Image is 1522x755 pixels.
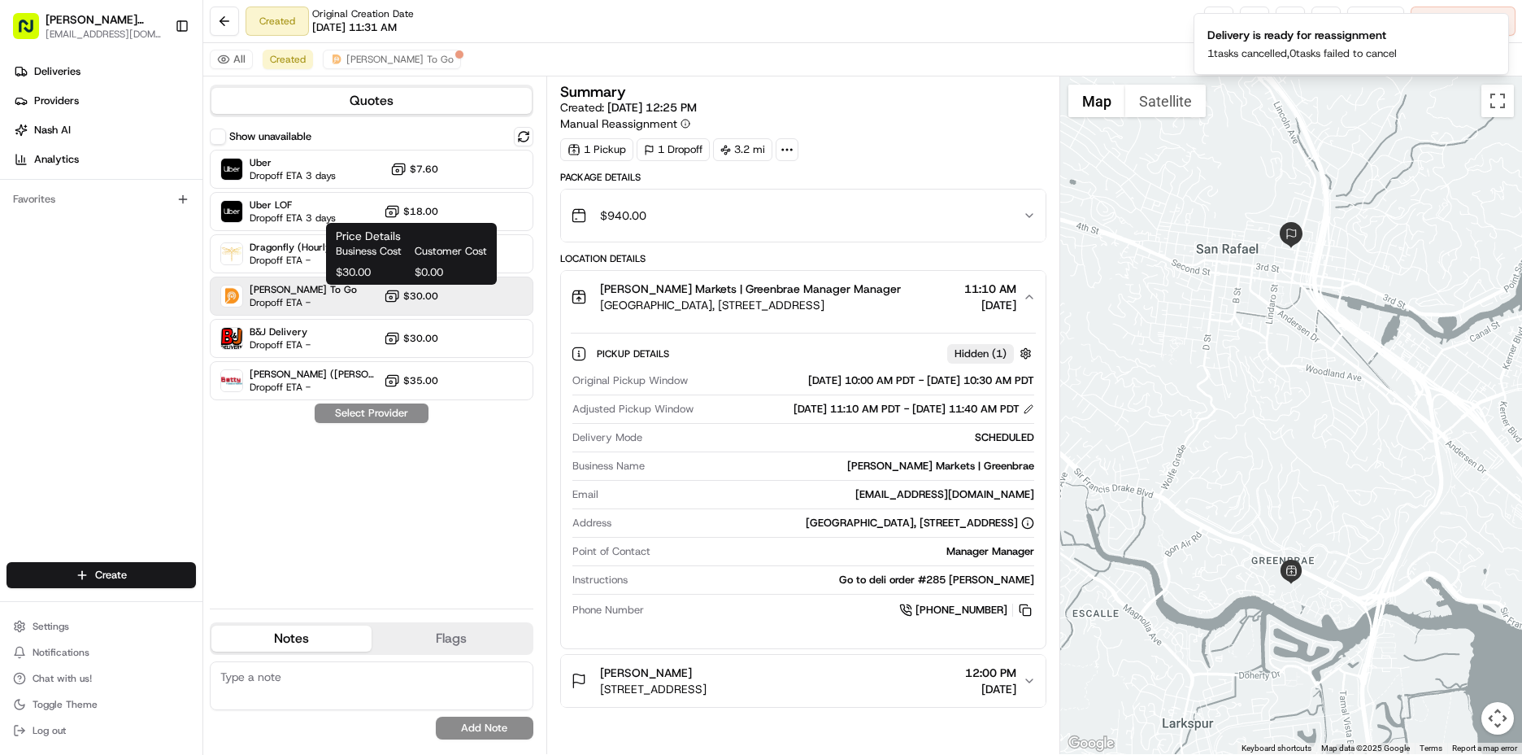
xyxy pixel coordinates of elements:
[16,65,296,91] p: Welcome 👋
[560,138,633,161] div: 1 Pickup
[16,281,42,307] img: Liam S.
[1481,702,1514,735] button: Map camera controls
[46,11,162,28] button: [PERSON_NAME] Markets
[34,152,79,167] span: Analytics
[270,53,306,66] span: Created
[390,161,438,177] button: $7.60
[7,146,202,172] a: Analytics
[694,373,1035,388] div: [DATE] 10:00 AM PDT - [DATE] 10:30 AM PDT
[637,138,710,161] div: 1 Dropoff
[572,544,650,559] span: Point of Contact
[250,199,336,212] span: Uber LOF
[597,347,672,360] span: Pickup Details
[1207,46,1397,61] p: 1 tasks cancelled, 0 tasks failed to cancel
[154,364,261,380] span: API Documentation
[607,100,697,115] span: [DATE] 12:25 PM
[336,265,408,280] span: $30.00
[330,53,343,66] img: ddtg_logo_v2.png
[50,252,173,265] span: Wisdom [PERSON_NAME]
[7,667,196,690] button: Chat with us!
[572,516,611,530] span: Address
[185,252,219,265] span: [DATE]
[7,59,202,85] a: Deliveries
[229,129,311,144] label: Show unavailable
[1452,744,1517,753] a: Report a map error
[46,28,162,41] button: [EMAIL_ADDRESS][DOMAIN_NAME]
[7,88,202,114] a: Providers
[33,646,89,659] span: Notifications
[33,672,92,685] span: Chat with us!
[572,487,598,502] span: Email
[144,296,177,309] span: [DATE]
[34,123,71,137] span: Nash AI
[7,117,202,143] a: Nash AI
[33,297,46,310] img: 1736555255976-a54dd68f-1ca7-489b-9aae-adbdc363a1c4
[600,681,707,697] span: [STREET_ADDRESS]
[7,615,196,638] button: Settings
[384,288,438,304] button: $30.00
[600,207,646,224] span: $940.00
[10,357,131,386] a: 📗Knowledge Base
[415,244,487,259] span: Customer Cost
[33,620,69,633] span: Settings
[16,16,49,49] img: Nash
[16,365,29,378] div: 📗
[561,323,1046,648] div: [PERSON_NAME] Markets | Greenbrae Manager Manager[GEOGRAPHIC_DATA], [STREET_ADDRESS]11:10 AM[DATE]
[115,403,197,416] a: Powered byPylon
[221,286,242,307] img: Ding Dong To Go
[221,159,242,180] img: Uber
[794,402,1034,417] div: [DATE] 11:10 AM PDT - [DATE] 11:40 AM PDT
[955,347,1007,361] span: Hidden ( 1 )
[50,296,132,309] span: [PERSON_NAME]
[33,724,66,737] span: Log out
[250,368,377,381] span: [PERSON_NAME] ([PERSON_NAME] TMS)
[73,172,224,185] div: We're available if you need us!
[250,212,336,225] span: Dropoff ETA 3 days
[33,364,124,380] span: Knowledge Base
[221,201,242,222] img: Uber LOF
[560,116,690,132] button: Manual Reassignment
[410,163,438,176] span: $7.60
[560,99,697,116] span: Created:
[572,459,645,474] span: Business Name
[1064,733,1118,754] img: Google
[384,373,438,389] button: $35.00
[16,212,109,225] div: Past conversations
[561,190,1046,242] button: $940.00
[1207,27,1397,43] div: Delivery is ready for reassignment
[250,283,357,296] span: [PERSON_NAME] To Go
[899,601,1034,619] a: [PHONE_NUMBER]
[403,290,438,303] span: $30.00
[176,252,182,265] span: •
[16,237,42,268] img: Wisdom Oko
[651,459,1035,474] div: [PERSON_NAME] Markets | Greenbrae
[131,357,267,386] a: 💻API Documentation
[600,297,901,313] span: [GEOGRAPHIC_DATA], [STREET_ADDRESS]
[250,254,335,267] span: Dropoff ETA -
[372,626,532,652] button: Flags
[560,252,1047,265] div: Location Details
[336,244,408,259] span: Business Cost
[572,430,642,445] span: Delivery Mode
[250,296,357,309] span: Dropoff ETA -
[384,203,438,220] button: $18.00
[252,208,296,228] button: See all
[211,626,372,652] button: Notes
[7,641,196,664] button: Notifications
[605,487,1035,502] div: [EMAIL_ADDRESS][DOMAIN_NAME]
[560,171,1047,184] div: Package Details
[34,155,63,185] img: 8571987876998_91fb9ceb93ad5c398215_72.jpg
[1125,85,1206,117] button: Show satellite imagery
[162,404,197,416] span: Pylon
[33,253,46,266] img: 1736555255976-a54dd68f-1ca7-489b-9aae-adbdc363a1c4
[250,325,311,338] span: B&J Delivery
[600,281,901,297] span: [PERSON_NAME] Markets | Greenbrae Manager Manager
[33,698,98,711] span: Toggle Theme
[250,156,336,169] span: Uber
[323,50,461,69] button: [PERSON_NAME] To Go
[649,430,1035,445] div: SCHEDULED
[312,7,414,20] span: Original Creation Date
[965,665,1016,681] span: 12:00 PM
[34,94,79,108] span: Providers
